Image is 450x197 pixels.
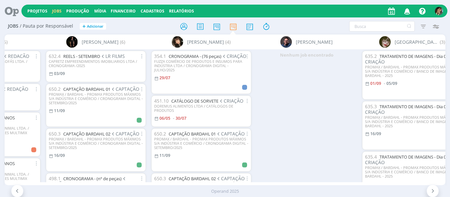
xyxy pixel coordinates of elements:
span: Adicionar [87,24,103,29]
button: S [435,5,443,17]
span: + [82,23,86,30]
a: Jobs [52,8,62,14]
span: / Pauta por Responsável [20,23,73,29]
span: [PERSON_NAME] [296,38,333,45]
a: REELS - SETEMBRO [63,53,100,59]
span: (4) [225,38,231,45]
span: CAPTAÇÃO [216,131,245,137]
: 01/09 [370,81,381,86]
: 30/07 [176,115,186,121]
a: CAPTAÇÃO BARDAHL 01 [169,131,216,137]
: 03/09 [54,71,65,76]
span: 451.10 [154,98,169,104]
span: (6) [120,38,125,45]
span: 354.1 [154,53,166,59]
button: Projetos [25,9,49,14]
div: CAPRETZ EMPREENDIMENTOS IMOBILIARIOS LTDA / CRONOGRAMA /2025 [49,59,143,68]
button: Cadastros [139,9,166,14]
a: CATÁLOGO DE SORVETE [171,98,218,104]
img: I [172,36,183,48]
span: Cadastros [141,8,164,14]
a: Relatórios [169,8,194,14]
span: [PERSON_NAME] [82,38,119,45]
button: +Adicionar [80,23,106,30]
div: PROMAX / BARDAHL - PROMAX PRODUTOS MÁXIMOS S/A INDÚSTRIA E COMÉRCIO / CRONOGRAMA DIGITAL - SETEMB... [49,137,143,150]
img: C [66,36,78,48]
div: PROMAX / BARDAHL - PROMAX PRODUTOS MÁXIMOS S/A INDÚSTRIA E COMÉRCIO / CRONOGRAMA DIGITAL - SETEMB... [154,137,248,150]
span: CAPTAÇÃO [110,131,140,137]
span: LR FILMS [100,53,125,59]
a: TRATAMENTO DE IMAGENS - Dia 02 [380,104,448,110]
: 06/05 [159,115,170,121]
img: S [435,7,443,15]
span: [PERSON_NAME] [187,38,224,45]
span: 650.2 [154,131,166,137]
a: CRONOGRAMA - (76 peças) [169,53,221,59]
img: J [280,36,292,48]
: - [384,82,385,86]
span: [GEOGRAPHIC_DATA] [395,38,438,45]
: - [173,116,174,120]
: 16/09 [54,153,65,158]
img: K [379,36,391,48]
span: CAPTAÇÃO [110,86,140,92]
span: (3) [440,38,445,45]
div: FUZZA COMÉRCIO DE PRODUTOS E INSUMOS PARA INDÚSTRIA LTDA / CRONOGRAMA DIGITAL - JULHO/2025 [154,59,248,72]
span: CRIAÇÃO [218,98,244,104]
: 30/09 [370,181,381,186]
div: PROMAX / BARDAHL - PROMAX PRODUTOS MÁXIMOS S/A INDÚSTRIA E COMÉRCIO / CRONOGRAMA DIGITAL - SETEMB... [49,92,143,105]
span: 635.3 [365,103,377,110]
a: Mídia [94,8,106,14]
a: TRATAMENTO DE IMAGENS - Dia 03 [380,154,448,160]
button: Mídia [92,9,108,14]
: 29/07 [159,75,170,81]
span: 650.3 [154,175,166,182]
button: Jobs [50,9,64,14]
a: Projetos [27,8,47,14]
span: 632.4 [49,53,61,59]
input: Busca [349,21,415,32]
span: 635.2 [365,53,377,59]
div: DOREMUS ALIMENTOS LTDA / CATÁLOGOS DE PRODUTOS [154,104,248,112]
a: Produção [66,8,89,14]
: 11/09 [159,153,170,158]
: 16/09 [370,131,381,136]
span: 498.1 [49,175,61,182]
span: 650.2 [49,86,61,92]
a: CAPTAÇÃO BARDAHL 01 [63,86,110,92]
span: 650.3 [49,131,61,137]
span: CAPTAÇÃO [216,175,245,182]
div: Nenhum job encontrado [254,49,359,61]
button: Produção [64,9,91,14]
a: Financeiro [111,8,136,14]
: 11/09 [54,108,65,113]
span: CRIAÇÃO [221,53,247,59]
span: REDAÇÃO [2,86,29,92]
: 05/09 [386,81,397,86]
span: EDIÇÃO [49,175,127,187]
a: CRONOGRAMA - (nº de peças) [63,176,122,182]
a: CAPTAÇÃO BARDAHL 02 [63,131,110,137]
button: Financeiro [109,9,138,14]
button: Relatórios [167,9,196,14]
a: TRATAMENTO DE IMAGENS - Dia 01 [380,53,448,59]
span: 635.4 [365,154,377,160]
span: REDACÃO [3,53,30,59]
span: Jobs [8,23,18,29]
span: (5) [2,38,8,45]
a: CAPTAÇÃO BARDAHL 02 [169,176,216,182]
div: PROMAX / BARDAHL - PROMAX PRODUTOS MÁXIMOS S/A INDÚSTRIA E COMÉRCIO / CRONOGRAMA DIGITAL - SETEMB... [154,182,248,195]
